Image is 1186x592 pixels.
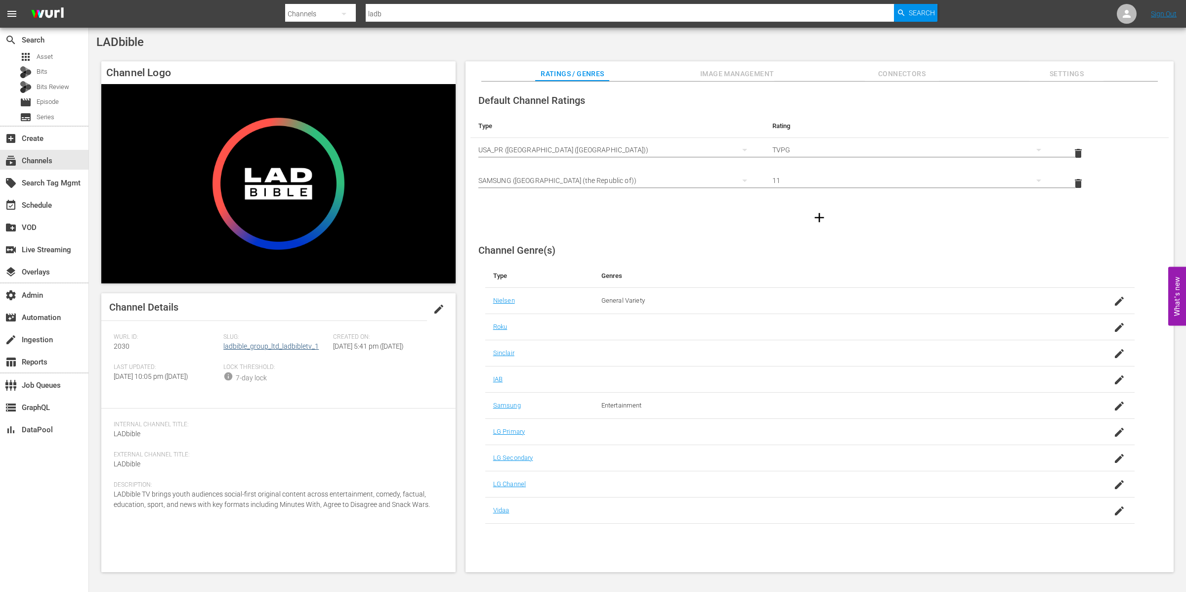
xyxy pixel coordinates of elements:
span: Channel Details [109,301,178,313]
span: menu [6,8,18,20]
span: Bits Review [37,82,69,92]
span: Default Channel Ratings [478,94,585,106]
span: Create [5,133,17,144]
span: Channel Genre(s) [478,244,555,256]
span: Asset [37,52,53,62]
span: Asset [20,51,32,63]
th: Genres [593,264,1062,288]
span: edit [433,303,445,315]
span: Created On: [333,333,438,341]
span: VOD [5,222,17,233]
span: Episode [37,97,59,107]
span: Bits [37,67,47,77]
span: Description: [114,481,438,489]
span: Job Queues [5,379,17,391]
span: Connectors [865,68,939,80]
th: Type [485,264,593,288]
a: IAB [493,375,503,383]
span: Lock Threshold: [223,364,328,371]
span: Wurl ID: [114,333,218,341]
a: LG Primary [493,428,525,435]
span: LADbible [114,460,140,468]
table: simple table [470,114,1169,199]
a: Sinclair [493,349,514,357]
span: [DATE] 5:41 pm ([DATE]) [333,342,404,350]
span: Automation [5,312,17,323]
img: ans4CAIJ8jUAAAAAAAAAAAAAAAAAAAAAAAAgQb4GAAAAAAAAAAAAAAAAAAAAAAAAJMjXAAAAAAAAAAAAAAAAAAAAAAAAgAT5G... [24,2,71,26]
img: LADbible [101,84,456,283]
span: Reports [5,356,17,368]
th: Rating [764,114,1059,138]
a: LG Secondary [493,454,533,461]
span: LADbible TV brings youth audiences social-first original content across entertainment, comedy, fa... [114,490,430,508]
span: Series [20,111,32,123]
span: GraphQL [5,402,17,413]
button: edit [427,297,451,321]
span: Search [5,34,17,46]
span: Channels [5,155,17,167]
a: LG Channel [493,480,526,488]
div: SAMSUNG ([GEOGRAPHIC_DATA] (the Republic of)) [478,167,757,194]
div: 11 [772,167,1051,194]
span: Schedule [5,199,17,211]
span: [DATE] 10:05 pm ([DATE]) [114,372,188,380]
span: LADbible [114,430,140,438]
div: TVPG [772,136,1051,164]
span: Admin [5,289,17,301]
div: Bits [20,66,32,78]
span: Overlays [5,266,17,278]
div: 7-day lock [236,373,267,383]
a: Vidaa [493,506,509,514]
div: Bits Review [20,81,32,93]
span: Image Management [700,68,774,80]
span: Settings [1029,68,1103,80]
button: Open Feedback Widget [1168,267,1186,325]
span: Slug: [223,333,328,341]
span: External Channel Title: [114,451,438,459]
span: LADbible [96,35,144,49]
button: delete [1066,141,1090,165]
span: Internal Channel Title: [114,421,438,429]
button: delete [1066,172,1090,195]
span: 2030 [114,342,129,350]
a: ladbible_group_ltd_ladbibletv_1 [223,342,319,350]
a: Roku [493,323,508,330]
span: Search [909,4,935,22]
span: delete [1072,178,1084,189]
span: delete [1072,147,1084,159]
span: Search Tag Mgmt [5,177,17,189]
th: Type [470,114,764,138]
div: USA_PR ([GEOGRAPHIC_DATA] ([GEOGRAPHIC_DATA])) [478,136,757,164]
a: Samsung [493,402,521,409]
span: DataPool [5,424,17,436]
span: Ingestion [5,334,17,346]
span: Episode [20,96,32,108]
a: Nielsen [493,297,515,304]
a: Sign Out [1151,10,1177,18]
span: Ratings / Genres [535,68,609,80]
span: Live Streaming [5,244,17,256]
span: info [223,371,233,381]
button: Search [894,4,937,22]
span: Last Updated: [114,364,218,371]
span: Series [37,112,54,122]
h4: Channel Logo [101,61,456,84]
